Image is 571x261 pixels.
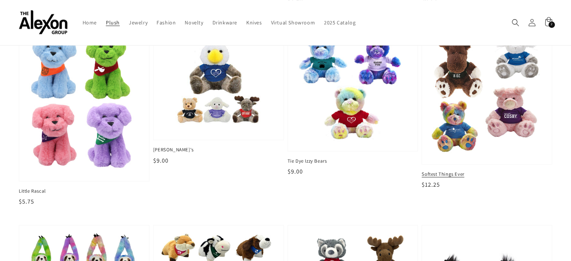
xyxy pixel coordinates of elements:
[83,19,97,26] span: Home
[288,167,303,175] span: $9.00
[319,15,360,30] a: 2025 Catalog
[422,181,440,189] span: $12.25
[124,15,152,30] a: Jewelry
[422,24,552,189] a: Softest Things Ever Softest Things Ever $12.25
[208,15,242,30] a: Drinkware
[161,32,276,132] img: Glenky's
[129,19,148,26] span: Jewelry
[19,188,149,195] span: Little Rascal
[19,198,34,205] span: $5.75
[157,19,176,26] span: Fashion
[78,15,101,30] a: Home
[27,32,142,173] img: Little Rascal
[271,19,315,26] span: Virtual Showroom
[551,21,553,28] span: 2
[152,15,180,30] a: Fashion
[101,15,124,30] a: Plush
[242,15,267,30] a: Knives
[288,158,418,164] span: Tie Dye Izzy Bears
[422,171,552,178] span: Softest Things Ever
[153,24,284,165] a: Glenky's [PERSON_NAME]'s $9.00
[19,11,68,35] img: The Alexon Group
[288,24,418,176] a: Tie Dye Izzy Bears Tie Dye Izzy Bears $9.00
[153,157,169,164] span: $9.00
[19,24,149,206] a: Little Rascal Little Rascal $5.75
[153,146,284,153] span: [PERSON_NAME]'s
[324,19,356,26] span: 2025 Catalog
[185,19,203,26] span: Novelty
[246,19,262,26] span: Knives
[295,32,410,143] img: Tie Dye Izzy Bears
[106,19,120,26] span: Plush
[428,30,546,158] img: Softest Things Ever
[180,15,208,30] a: Novelty
[267,15,320,30] a: Virtual Showroom
[507,14,524,31] summary: Search
[212,19,237,26] span: Drinkware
